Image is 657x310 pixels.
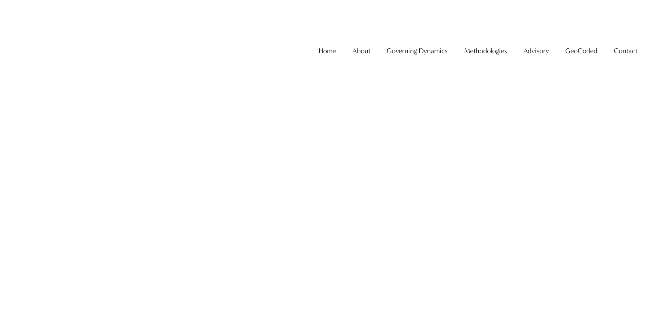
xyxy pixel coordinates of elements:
[387,45,448,57] span: Governing Dynamics
[352,45,370,57] span: About
[20,19,83,83] img: Christopher Sanchez &amp; Co.
[614,45,637,57] span: Contact
[464,45,507,57] span: Methodologies
[565,44,597,58] a: GeoCoded
[387,44,448,58] a: folder dropdown
[524,44,549,58] a: folder dropdown
[464,44,507,58] a: folder dropdown
[614,44,637,58] a: folder dropdown
[319,44,336,58] a: Home
[352,44,370,58] a: folder dropdown
[524,45,549,57] span: Advisory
